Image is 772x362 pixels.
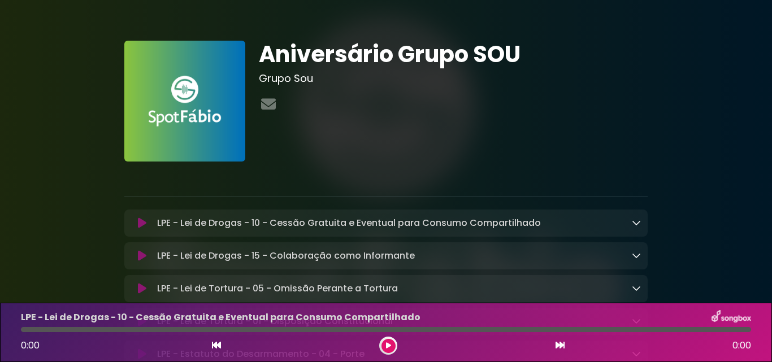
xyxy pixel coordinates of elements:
img: songbox-logo-white.png [712,310,751,325]
h3: Grupo Sou [259,72,648,85]
p: LPE - Lei de Drogas - 10 - Cessão Gratuita e Eventual para Consumo Compartilhado [21,311,420,324]
img: FAnVhLgaRSStWruMDZa6 [124,41,245,162]
p: LPE - Lei de Drogas - 10 - Cessão Gratuita e Eventual para Consumo Compartilhado [157,216,541,230]
p: LPE - Lei de Drogas - 15 - Colaboração como Informante [157,249,415,263]
h1: Aniversário Grupo SOU [259,41,648,68]
span: 0:00 [732,339,751,352]
p: LPE - Lei de Tortura - 05 - Omissão Perante a Tortura [157,282,398,295]
span: 0:00 [21,339,40,352]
